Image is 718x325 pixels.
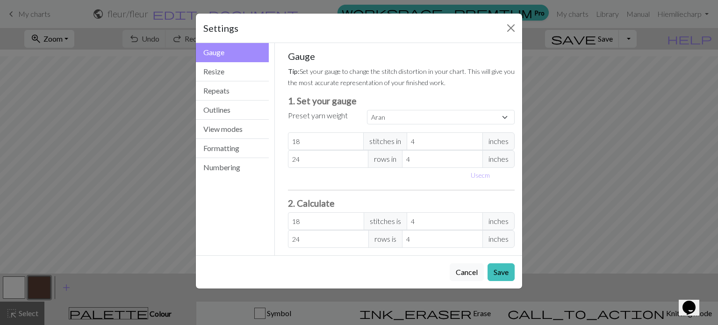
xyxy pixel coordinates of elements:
[482,150,515,168] span: inches
[196,43,269,62] button: Gauge
[196,139,269,158] button: Formatting
[368,150,402,168] span: rows in
[363,132,407,150] span: stitches in
[679,288,709,316] iframe: chat widget
[482,212,515,230] span: inches
[503,21,518,36] button: Close
[196,158,269,177] button: Numbering
[288,67,300,75] strong: Tip:
[482,230,515,248] span: inches
[288,95,515,106] h3: 1. Set your gauge
[288,110,348,121] label: Preset yarn weight
[288,51,515,62] h5: Gauge
[364,212,407,230] span: stitches is
[450,263,484,281] button: Cancel
[196,101,269,120] button: Outlines
[488,263,515,281] button: Save
[288,198,515,209] h3: 2. Calculate
[368,230,402,248] span: rows is
[196,81,269,101] button: Repeats
[203,21,238,35] h5: Settings
[288,67,515,87] small: Set your gauge to change the stitch distortion in your chart. This will give you the most accurat...
[196,120,269,139] button: View modes
[196,62,269,81] button: Resize
[467,168,494,182] button: Usecm
[482,132,515,150] span: inches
